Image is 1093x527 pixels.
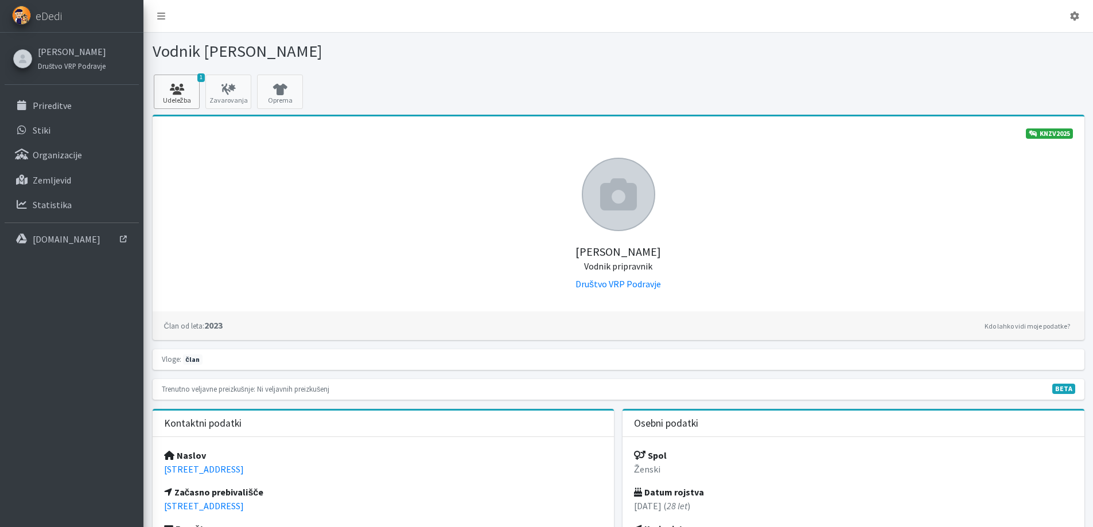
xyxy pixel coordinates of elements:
[667,500,687,512] em: 28 let
[5,228,139,251] a: [DOMAIN_NAME]
[257,384,329,393] small: Ni veljavnih preizkušenj
[164,417,242,430] h3: Kontaktni podatki
[634,462,1073,476] p: Ženski
[33,233,100,245] p: [DOMAIN_NAME]
[164,500,244,512] a: [STREET_ADDRESS]
[38,58,106,72] a: Društvo VRP Podravje
[164,319,223,331] strong: 2023
[5,169,139,192] a: Zemljevid
[36,7,62,25] span: eDedi
[162,384,255,393] small: Trenutno veljavne preizkušnje:
[33,199,72,210] p: Statistika
[164,321,204,330] small: Član od leta:
[205,75,251,109] a: Zavarovanja
[197,73,205,82] span: 1
[162,354,181,364] small: Vloge:
[5,143,139,166] a: Organizacije
[33,100,72,111] p: Prireditve
[164,463,244,475] a: [STREET_ADDRESS]
[634,450,667,461] strong: Spol
[584,260,652,272] small: Vodnik pripravnik
[12,6,31,25] img: eDedi
[5,94,139,117] a: Prireditve
[164,486,264,498] strong: Začasno prebivališče
[33,174,71,186] p: Zemljevid
[982,319,1073,333] a: Kdo lahko vidi moje podatke?
[1052,384,1075,394] span: V fazi razvoja
[1026,128,1073,139] a: KNZV2025
[153,41,614,61] h1: Vodnik [PERSON_NAME]
[154,75,200,109] a: 1 Udeležba
[257,75,303,109] a: Oprema
[634,486,704,498] strong: Datum rojstva
[38,61,106,71] small: Društvo VRP Podravje
[164,450,206,461] strong: Naslov
[634,417,698,430] h3: Osebni podatki
[164,231,1073,272] h5: [PERSON_NAME]
[5,119,139,142] a: Stiki
[5,193,139,216] a: Statistika
[183,354,203,365] span: član
[575,278,661,290] a: Društvo VRP Podravje
[33,149,82,161] p: Organizacije
[38,45,106,58] a: [PERSON_NAME]
[634,499,1073,513] p: [DATE] ( )
[33,124,50,136] p: Stiki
